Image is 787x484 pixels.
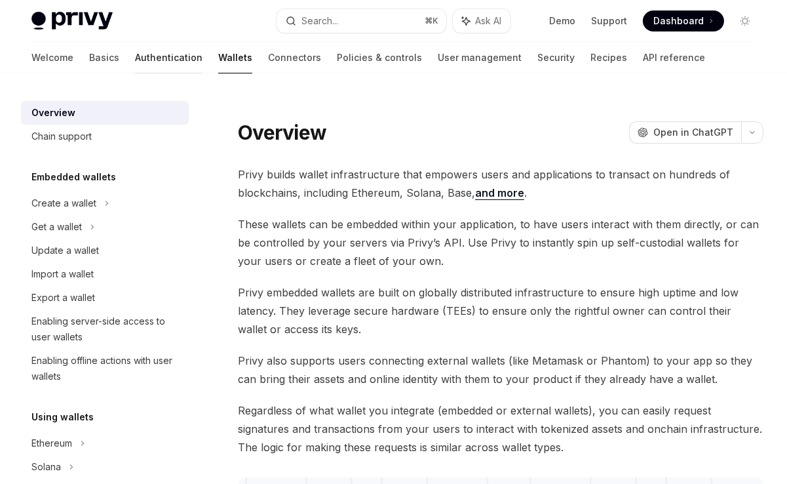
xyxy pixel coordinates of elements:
span: Regardless of what wallet you integrate (embedded or external wallets), you can easily request si... [238,401,763,456]
div: Chain support [31,129,92,144]
a: Connectors [268,42,321,73]
div: Export a wallet [31,290,95,306]
h5: Embedded wallets [31,169,116,185]
div: Enabling server-side access to user wallets [31,313,181,345]
a: Basics [89,42,119,73]
div: Enabling offline actions with user wallets [31,353,181,384]
span: ⌘ K [425,16,438,26]
div: Search... [301,13,338,29]
span: Ask AI [475,14,501,28]
a: Import a wallet [21,262,189,286]
a: Overview [21,101,189,125]
h5: Using wallets [31,409,94,425]
span: Privy also supports users connecting external wallets (like Metamask or Phantom) to your app so t... [238,352,763,388]
span: Dashboard [653,14,704,28]
a: Authentication [135,42,202,73]
a: and more [475,186,524,200]
img: light logo [31,12,113,30]
div: Overview [31,105,75,121]
a: User management [438,42,522,73]
span: Open in ChatGPT [653,126,733,139]
span: These wallets can be embedded within your application, to have users interact with them directly,... [238,215,763,270]
h1: Overview [238,121,326,144]
a: Support [591,14,627,28]
div: Create a wallet [31,195,96,211]
a: API reference [643,42,705,73]
a: Wallets [218,42,252,73]
button: Ask AI [453,9,510,33]
a: Dashboard [643,10,724,31]
div: Import a wallet [31,266,94,282]
div: Ethereum [31,435,72,451]
div: Update a wallet [31,243,99,258]
a: Enabling offline actions with user wallets [21,349,189,388]
button: Search...⌘K [277,9,447,33]
button: Open in ChatGPT [629,121,741,144]
a: Update a wallet [21,239,189,262]
a: Enabling server-side access to user wallets [21,310,189,349]
a: Recipes [590,42,627,73]
button: Toggle dark mode [735,10,756,31]
a: Welcome [31,42,73,73]
span: Privy embedded wallets are built on globally distributed infrastructure to ensure high uptime and... [238,283,763,338]
div: Solana [31,459,61,475]
a: Export a wallet [21,286,189,310]
a: Policies & controls [337,42,422,73]
a: Security [537,42,575,73]
span: Privy builds wallet infrastructure that empowers users and applications to transact on hundreds o... [238,165,763,202]
div: Get a wallet [31,219,82,235]
a: Chain support [21,125,189,148]
a: Demo [549,14,575,28]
